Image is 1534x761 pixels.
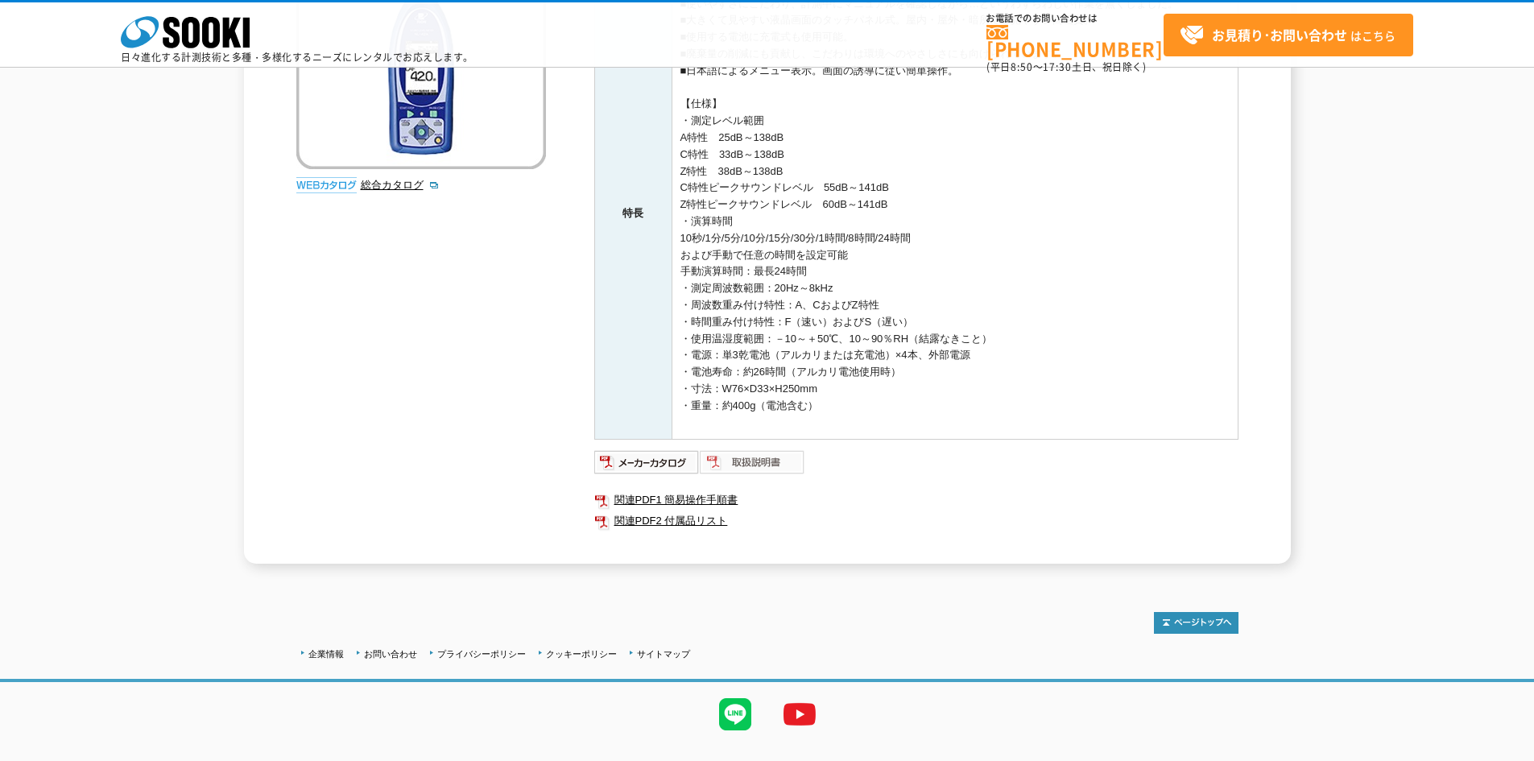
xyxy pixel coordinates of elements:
[437,649,526,659] a: プライバシーポリシー
[767,682,832,747] img: YouTube
[594,461,700,473] a: メーカーカタログ
[1011,60,1033,74] span: 8:50
[637,649,690,659] a: サイトマップ
[364,649,417,659] a: お問い合わせ
[1043,60,1072,74] span: 17:30
[121,52,473,62] p: 日々進化する計測技術と多種・多様化するニーズにレンタルでお応えします。
[700,461,805,473] a: 取扱説明書
[594,511,1238,531] a: 関連PDF2 付属品リスト
[546,649,617,659] a: クッキーポリシー
[594,490,1238,511] a: 関連PDF1 簡易操作手順書
[1212,25,1347,44] strong: お見積り･お問い合わせ
[1164,14,1413,56] a: お見積り･お問い合わせはこちら
[296,177,357,193] img: webカタログ
[986,14,1164,23] span: お電話でのお問い合わせは
[361,179,440,191] a: 総合カタログ
[1154,612,1238,634] img: トップページへ
[703,682,767,747] img: LINE
[986,60,1146,74] span: (平日 ～ 土日、祝日除く)
[700,449,805,475] img: 取扱説明書
[594,449,700,475] img: メーカーカタログ
[1180,23,1395,48] span: はこちら
[308,649,344,659] a: 企業情報
[986,25,1164,58] a: [PHONE_NUMBER]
